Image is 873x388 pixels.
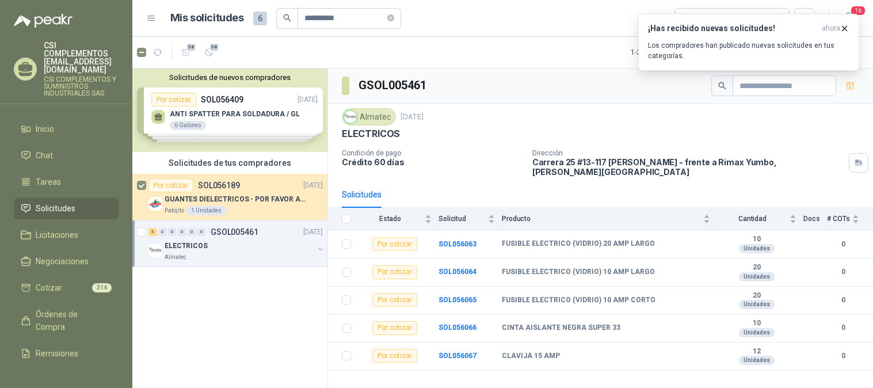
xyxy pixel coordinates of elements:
div: Solicitudes [342,188,382,201]
h3: GSOL005461 [359,77,428,94]
div: Solicitudes de tus compradores [132,152,327,174]
div: Solicitudes de nuevos compradoresPor cotizarSOL056409[DATE] ANTI SPATTER PARA SOLDADURA / GL6 Gal... [132,69,327,152]
b: FUSIBLE ELECTRICO (VIDRIO) 20 AMP LARGO [502,239,655,249]
div: Por cotizar [372,321,417,335]
span: 58 [209,43,220,52]
span: 314 [92,283,112,292]
div: Por cotizar [372,237,417,251]
div: Unidades [739,356,775,365]
a: Remisiones [14,343,119,364]
span: search [283,14,291,22]
b: 12 [717,347,796,356]
p: Dirección [532,149,844,157]
span: Solicitudes [36,202,75,215]
div: 5 [148,228,157,236]
div: Por cotizar [148,178,193,192]
p: CSI COMPLEMENTOS [EMAIL_ADDRESS][DOMAIN_NAME] [44,41,119,74]
div: 0 [178,228,186,236]
button: 58 [177,43,195,62]
span: Producto [502,215,701,223]
div: Unidades [739,328,775,337]
b: 0 [827,239,859,250]
p: GSOL005461 [211,228,258,236]
b: 0 [827,322,859,333]
span: Inicio [36,123,54,135]
a: SOL056066 [439,324,476,332]
a: 5 0 0 0 0 0 GSOL005461[DATE] Company LogoELECTRICOSAlmatec [148,225,325,262]
th: Docs [803,208,827,230]
button: 58 [200,43,218,62]
p: SOL056189 [198,181,240,189]
div: 0 [188,228,196,236]
div: Unidades [739,272,775,282]
b: 0 [827,351,859,362]
th: Solicitud [439,208,502,230]
b: 10 [717,235,796,244]
button: 16 [838,8,859,29]
a: Por cotizarSOL056189[DATE] Company LogoGUANTES DIELECTRICOS - POR FAVOR ADJUNTAR SU FICHA TECNICA... [132,174,327,220]
p: ELECTRICOS [165,241,208,252]
span: 6 [253,12,267,25]
div: Unidades [739,300,775,309]
b: CINTA AISLANTE NEGRA SUPER 33 [502,324,620,333]
p: Carrera 25 #13-117 [PERSON_NAME] - frente a Rimax Yumbo , [PERSON_NAME][GEOGRAPHIC_DATA] [532,157,844,177]
div: Por cotizar [372,349,417,363]
span: Chat [36,149,53,162]
p: [DATE] [303,227,323,238]
img: Company Logo [344,111,357,123]
b: FUSIBLE ELECTRICO (VIDRIO) 10 AMP LARGO [502,268,655,277]
p: Almatec [165,253,186,262]
span: Remisiones [36,347,78,360]
span: Tareas [36,176,61,188]
a: Licitaciones [14,224,119,246]
b: 0 [827,295,859,306]
div: 1 Unidades [186,206,226,215]
div: 0 [158,228,167,236]
span: close-circle [387,13,394,24]
b: CLAVIJA 15 AMP [502,352,560,361]
a: SOL056067 [439,352,476,360]
span: Estado [358,215,422,223]
a: Negociaciones [14,250,119,272]
b: 20 [717,263,796,272]
p: Patojito [165,206,184,215]
div: Almatec [342,108,396,125]
a: Cotizar314 [14,277,119,299]
th: Estado [358,208,439,230]
p: ELECTRICOS [342,128,400,140]
img: Company Logo [148,197,162,211]
a: SOL056064 [439,268,476,276]
button: ¡Has recibido nuevas solicitudes!ahora Los compradores han publicado nuevas solicitudes en tus ca... [638,14,859,71]
p: GUANTES DIELECTRICOS - POR FAVOR ADJUNTAR SU FICHA TECNICA [165,194,308,205]
span: # COTs [827,215,850,223]
span: ahora [822,24,840,33]
a: SOL056063 [439,240,476,248]
span: close-circle [387,14,394,21]
h3: ¡Has recibido nuevas solicitudes! [648,24,817,33]
div: 0 [197,228,206,236]
div: 1 - 2 de 2 [631,43,689,62]
th: # COTs [827,208,873,230]
th: Producto [502,208,717,230]
span: 58 [186,43,197,52]
p: Crédito 60 días [342,157,523,167]
b: FUSIBLE ELECTRICO (VIDRIO) 10 AMP CORTO [502,296,655,305]
span: Cotizar [36,282,62,294]
div: Por cotizar [372,265,417,279]
a: Chat [14,144,119,166]
span: Órdenes de Compra [36,308,108,333]
a: Solicitudes [14,197,119,219]
span: Licitaciones [36,229,78,241]
img: Company Logo [148,244,162,257]
a: SOL056065 [439,296,476,304]
th: Cantidad [717,208,803,230]
div: Unidades [739,244,775,253]
div: Todas [682,12,706,25]
p: Los compradores han publicado nuevas solicitudes en tus categorías. [648,40,849,61]
div: Por cotizar [372,293,417,307]
a: Inicio [14,118,119,140]
button: Solicitudes de nuevos compradores [137,73,323,82]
